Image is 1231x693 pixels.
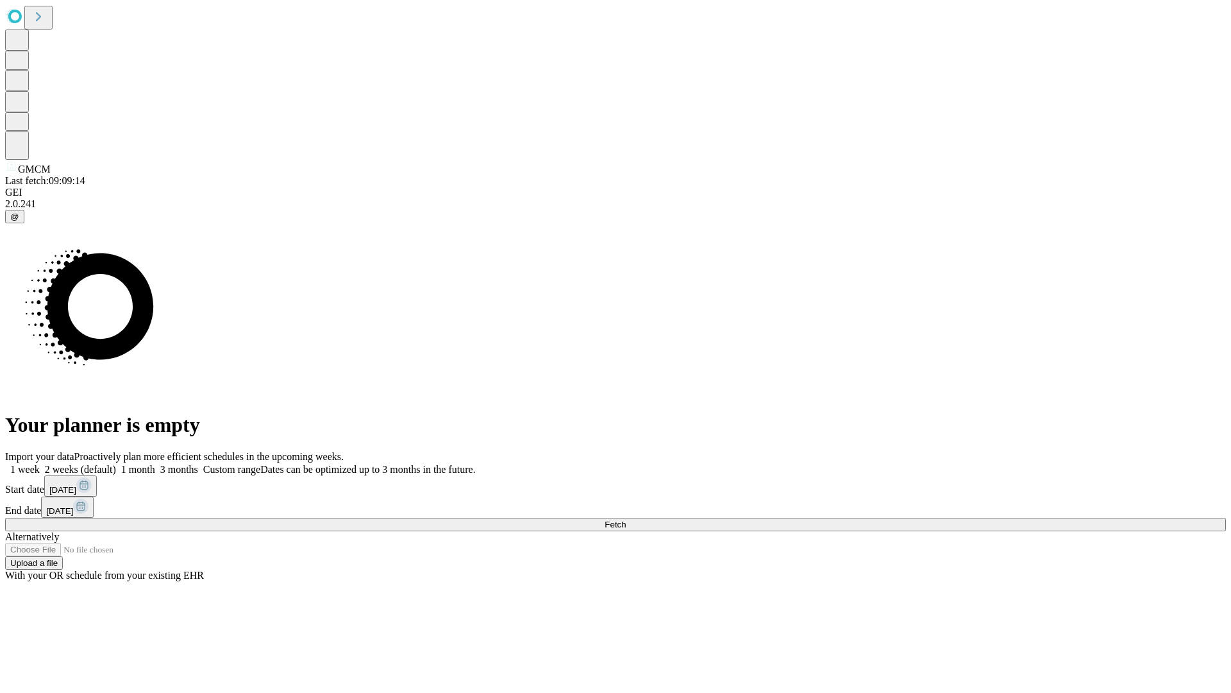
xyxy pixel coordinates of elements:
[5,570,204,581] span: With your OR schedule from your existing EHR
[203,464,260,475] span: Custom range
[10,464,40,475] span: 1 week
[18,164,51,175] span: GMCM
[10,212,19,221] span: @
[5,497,1226,518] div: End date
[49,485,76,495] span: [DATE]
[260,464,475,475] span: Dates can be optimized up to 3 months in the future.
[5,556,63,570] button: Upload a file
[5,531,59,542] span: Alternatively
[44,475,97,497] button: [DATE]
[121,464,155,475] span: 1 month
[41,497,94,518] button: [DATE]
[5,175,85,186] span: Last fetch: 09:09:14
[5,187,1226,198] div: GEI
[46,506,73,516] span: [DATE]
[74,451,344,462] span: Proactively plan more efficient schedules in the upcoming weeks.
[45,464,116,475] span: 2 weeks (default)
[5,413,1226,437] h1: Your planner is empty
[160,464,198,475] span: 3 months
[5,475,1226,497] div: Start date
[5,198,1226,210] div: 2.0.241
[5,518,1226,531] button: Fetch
[5,451,74,462] span: Import your data
[605,520,626,529] span: Fetch
[5,210,24,223] button: @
